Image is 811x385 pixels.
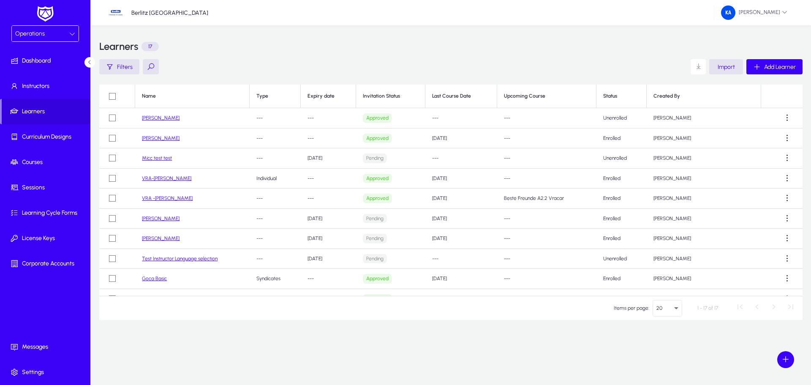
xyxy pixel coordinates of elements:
[256,93,268,99] div: Type
[2,200,92,226] a: Learning Cycle Forms
[2,124,92,150] a: Curriculum Designs
[142,93,156,99] div: Name
[596,85,647,108] th: Status
[99,59,139,74] button: Filters
[764,63,796,71] span: Add Learner
[647,249,761,269] td: [PERSON_NAME]
[2,226,92,251] a: License Keys
[2,175,92,200] a: Sessions
[142,256,218,262] a: Test Instructor Language selection
[425,148,497,169] td: ---
[2,133,92,141] span: Curriculum Designs
[497,148,597,169] td: ---
[2,251,92,276] a: Corporate Accounts
[497,209,597,229] td: ---
[2,183,92,192] span: Sessions
[425,188,497,209] td: [DATE]
[497,249,597,269] td: ---
[301,229,356,249] td: [DATE]
[250,108,301,128] td: ---
[596,249,647,269] td: Unenrolled
[2,343,92,351] span: Messages
[647,269,761,289] td: [PERSON_NAME]
[647,148,761,169] td: [PERSON_NAME]
[2,368,92,377] span: Settings
[250,148,301,169] td: ---
[250,249,301,269] td: ---
[596,148,647,169] td: Unenrolled
[596,169,647,189] td: Enrolled
[596,188,647,209] td: Enrolled
[425,85,497,108] th: Last Course Date
[142,42,159,51] p: 17
[497,229,597,249] td: ---
[2,74,92,99] a: Instructors
[656,305,662,311] span: 20
[142,235,180,241] a: [PERSON_NAME]
[2,360,92,385] a: Settings
[596,289,647,309] td: Enrolled
[497,169,597,189] td: ---
[721,5,735,20] img: 226.png
[497,85,597,108] th: Upcoming Course
[497,289,597,309] td: ---
[131,9,208,16] p: Berlitz [GEOGRAPHIC_DATA]
[301,85,356,108] th: Expiry date
[142,135,180,141] a: [PERSON_NAME]
[363,214,387,224] p: Pending
[647,108,761,128] td: [PERSON_NAME]
[596,128,647,149] td: Enrolled
[425,209,497,229] td: [DATE]
[301,289,356,309] td: ---
[425,229,497,249] td: [DATE]
[425,269,497,289] td: [DATE]
[363,113,392,123] p: Approved
[497,108,597,128] td: ---
[142,115,180,121] a: [PERSON_NAME]
[746,59,803,74] button: Add Learner
[99,41,138,52] h3: Learners
[2,150,92,175] a: Courses
[363,294,392,304] p: Approved
[363,254,387,264] p: Pending
[142,216,180,221] a: [PERSON_NAME]
[425,249,497,269] td: ---
[363,153,387,163] p: Pending
[497,269,597,289] td: ---
[35,5,56,23] img: white-logo.png
[250,289,301,309] td: ---
[301,269,356,289] td: ---
[497,128,597,149] td: ---
[647,229,761,249] td: [PERSON_NAME]
[596,108,647,128] td: Unenrolled
[363,274,392,284] p: Approved
[596,269,647,289] td: Enrolled
[250,128,301,149] td: ---
[301,209,356,229] td: [DATE]
[301,169,356,189] td: ---
[99,296,803,320] mat-paginator: Select page
[647,289,761,309] td: [GEOGRAPHIC_DATA] [PERSON_NAME]
[142,276,167,281] a: Goca Basic
[301,188,356,209] td: ---
[117,63,133,71] span: Filters
[15,30,45,37] span: Operations
[363,134,392,143] p: Approved
[301,249,356,269] td: [DATE]
[2,48,92,74] a: Dashboard
[497,188,597,209] td: Beste Freunde A2.2 Vracar
[596,229,647,249] td: Enrolled
[250,169,301,189] td: Individual
[647,209,761,229] td: [PERSON_NAME]
[250,209,301,229] td: ---
[2,57,92,65] span: Dashboard
[614,304,649,312] div: Items per page:
[425,289,497,309] td: [DATE]
[356,85,425,108] th: Invitation Status
[2,107,90,116] span: Learners
[108,5,124,21] img: 34.jpg
[596,209,647,229] td: Enrolled
[647,188,761,209] td: [PERSON_NAME]
[697,304,718,312] div: 1 - 17 of 17
[425,128,497,149] td: [DATE]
